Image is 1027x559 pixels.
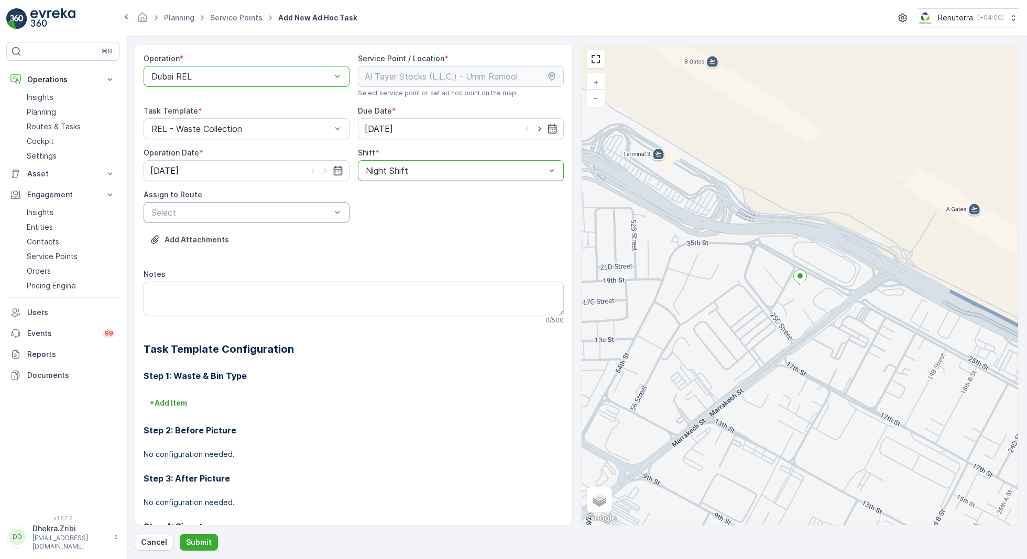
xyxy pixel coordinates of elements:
[358,89,518,97] span: Select service point or set ad hoc point on the map.
[276,13,359,23] span: Add New Ad Hoc Task
[164,13,194,22] a: Planning
[23,105,119,119] a: Planning
[27,121,81,132] p: Routes & Tasks
[23,264,119,278] a: Orders
[102,47,112,55] p: ⌘B
[27,281,76,291] p: Pricing Engine
[23,119,119,134] a: Routes & Tasks
[150,398,187,408] p: + Add Item
[30,8,75,29] img: logo_light-DOdMpM7g.png
[545,316,564,325] p: 0 / 500
[144,520,564,533] h3: Step 4: Signature
[151,206,331,219] p: Select
[144,497,564,508] p: No configuration needed.
[144,190,202,199] label: Assign to Route
[917,8,1019,27] button: Renuterra(+04:00)
[23,205,119,220] a: Insights
[27,237,59,247] p: Contacts
[27,251,78,262] p: Service Points
[27,207,53,218] p: Insights
[23,149,119,163] a: Settings
[137,16,148,25] a: Homepage
[977,14,1004,22] p: ( +04:00 )
[210,13,263,22] a: Service Points
[144,424,564,437] h3: Step 2: Before Picture
[27,328,96,339] p: Events
[27,222,53,232] p: Entities
[358,118,564,139] input: dd/mm/yyyy
[588,51,604,67] a: View Fullscreen
[144,472,564,485] h3: Step 3: After Picture
[23,220,119,234] a: Entities
[6,515,119,521] span: v 1.52.2
[144,449,564,460] p: No configuration needed.
[6,184,119,205] button: Engagement
[105,329,113,338] p: 99
[186,537,212,547] p: Submit
[588,90,604,106] a: Zoom Out
[594,77,598,86] span: +
[27,107,56,117] p: Planning
[141,537,167,547] p: Cancel
[9,529,26,545] div: DD
[584,511,619,525] img: Google
[6,163,119,184] button: Asset
[144,395,193,411] button: +Add Item
[6,523,119,551] button: DDDhekra.Zribi[EMAIL_ADDRESS][DOMAIN_NAME]
[6,8,27,29] img: logo
[27,169,99,179] p: Asset
[144,231,235,248] button: Upload File
[23,134,119,149] a: Cockpit
[27,266,51,276] p: Orders
[6,302,119,323] a: Users
[27,74,99,85] p: Operations
[6,365,119,386] a: Documents
[6,323,119,344] a: Events99
[27,136,54,147] p: Cockpit
[27,151,57,161] p: Settings
[27,349,115,360] p: Reports
[593,93,598,102] span: −
[6,344,119,365] a: Reports
[144,148,199,157] label: Operation Date
[6,69,119,90] button: Operations
[358,106,392,115] label: Due Date
[32,523,108,534] p: Dhekra.Zribi
[938,13,973,23] p: Renuterra
[917,12,934,24] img: Screenshot_2024-07-26_at_13.33.01.png
[584,511,619,525] a: Open this area in Google Maps (opens a new window)
[23,234,119,249] a: Contacts
[144,54,180,63] label: Operation
[144,160,349,181] input: dd/mm/yyyy
[588,488,611,511] a: Layers
[588,74,604,90] a: Zoom In
[358,148,375,157] label: Shift
[144,270,166,278] label: Notes
[32,534,108,551] p: [EMAIL_ADDRESS][DOMAIN_NAME]
[23,90,119,105] a: Insights
[358,54,444,63] label: Service Point / Location
[358,66,564,87] input: Al Tayer Stocks (L.L.C.) - Umm Ramool
[27,189,99,200] p: Engagement
[180,534,218,551] button: Submit
[23,249,119,264] a: Service Points
[144,341,564,357] h2: Task Template Configuration
[144,106,198,115] label: Task Template
[27,370,115,381] p: Documents
[23,278,119,293] a: Pricing Engine
[135,534,173,551] button: Cancel
[27,92,53,103] p: Insights
[27,307,115,318] p: Users
[144,370,564,382] h3: Step 1: Waste & Bin Type
[165,234,229,245] p: Add Attachments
